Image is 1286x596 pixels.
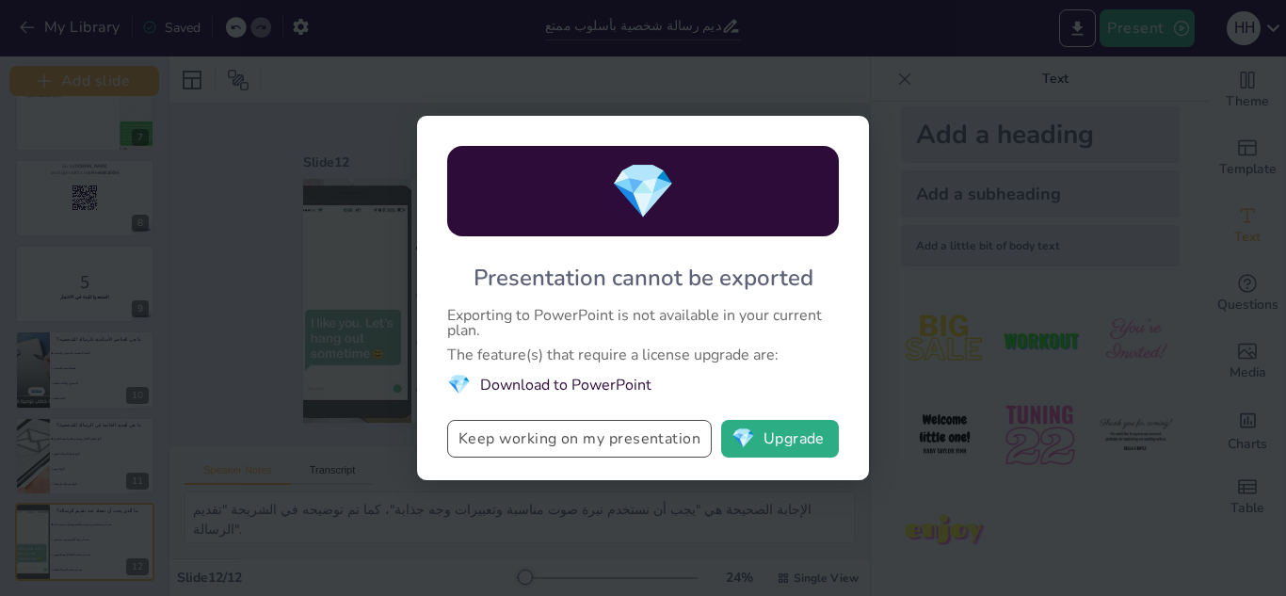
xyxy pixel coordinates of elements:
[721,420,839,458] button: diamondUpgrade
[731,429,755,448] span: diamond
[447,372,471,397] span: diamond
[474,263,813,293] div: Presentation cannot be exported
[447,372,839,397] li: Download to PowerPoint
[447,420,712,458] button: Keep working on my presentation
[447,347,839,362] div: The feature(s) that require a license upgrade are:
[447,308,839,338] div: Exporting to PowerPoint is not available in your current plan.
[610,155,676,228] span: diamond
